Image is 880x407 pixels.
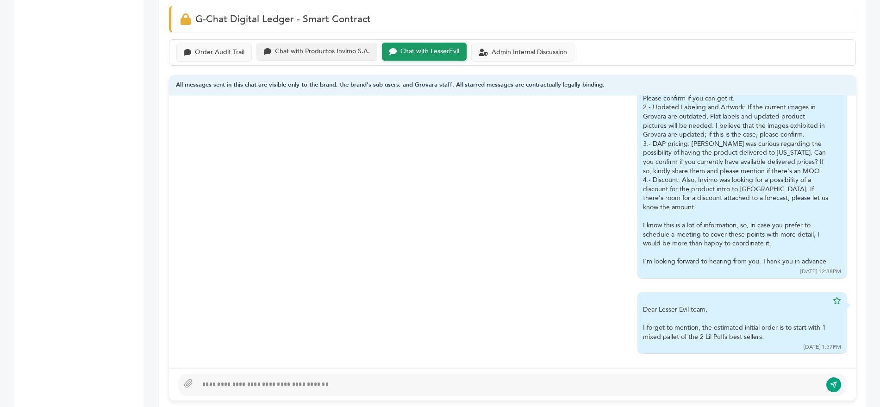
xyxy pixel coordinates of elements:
[643,103,828,139] div: 2.- Updated Labeling and Artwork: If the current images in Grovara are outdated, Flat labels and ...
[169,75,856,96] div: All messages sent in this chat are visible only to the brand, the brand's sub-users, and Grovara ...
[643,257,828,266] div: I'm looking forward to hearing from you. Thank you in advance
[800,268,841,276] div: [DATE] 12:38PM
[275,48,370,56] div: Chat with Productos Invimo S.A.
[643,323,828,341] div: I forgot to mention, the estimated initial order is to start with 1 mixed pallet of the 2 Lil Puf...
[643,139,828,175] div: 3.- DAP pricing: [PERSON_NAME] was curious regarding the possibility of having the product delive...
[400,48,459,56] div: Chat with LesserEvil
[195,49,244,56] div: Order Audit Trail
[492,49,567,56] div: Admin Internal Discussion
[195,13,371,26] span: G-Chat Digital Ledger - Smart Contract
[643,175,828,212] div: 4.- Discount: Also, Invimo was looking for a possibility of a discount for the product intro to [...
[643,305,828,341] div: Dear Lesser Evil team,
[804,343,841,351] div: [DATE] 1:57PM
[643,221,828,248] div: I know this is a lot of information, so, in case you prefer to schedule a meeting to cover these ...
